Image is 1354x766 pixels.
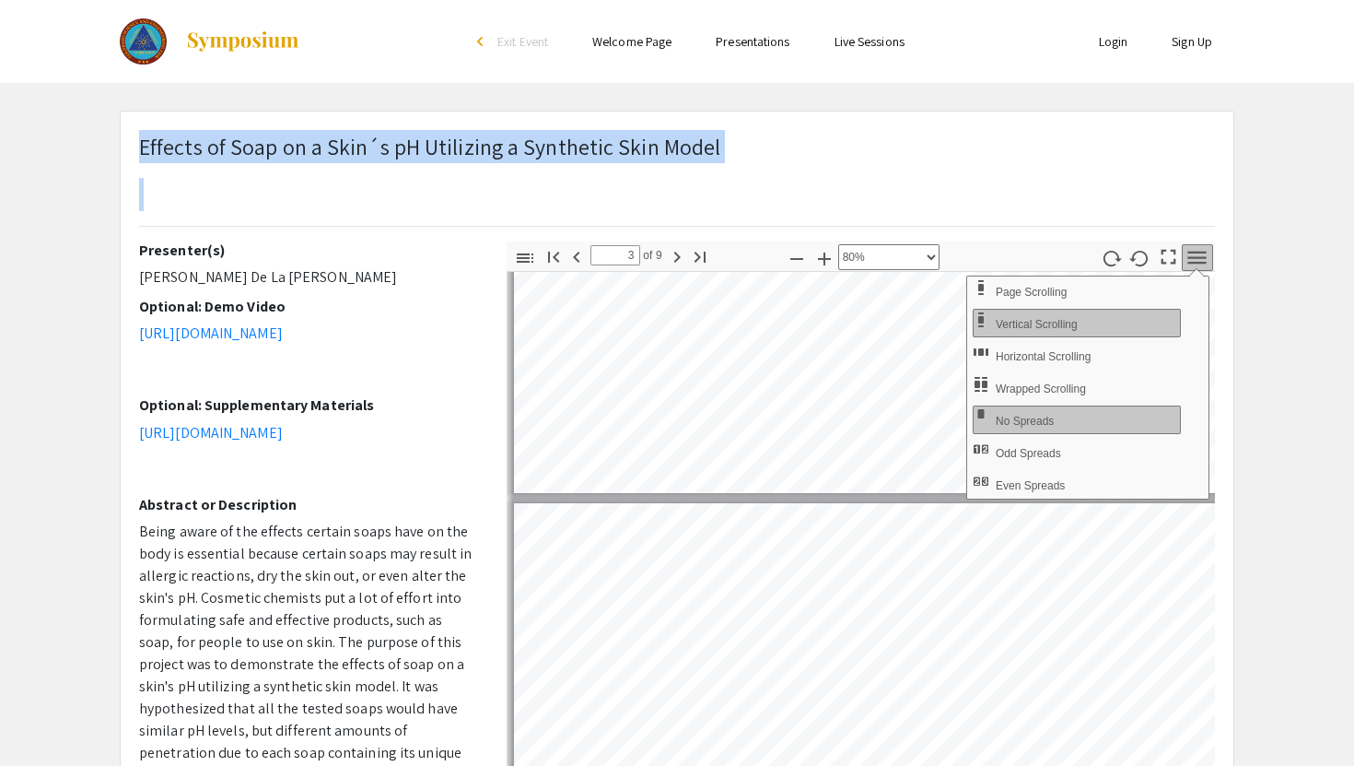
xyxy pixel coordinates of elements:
[996,415,1057,428] span: No Spreads
[973,309,1181,337] button: Vertical Scrolling
[1182,244,1213,271] button: Tools
[684,242,716,269] button: Go to Last Page
[120,18,167,65] img: 2025 Colorado Science and Engineering Fair
[973,406,1181,434] button: No Spreads
[590,245,640,265] input: Page
[185,30,300,53] img: Symposium by ForagerOne
[996,318,1081,331] span: Vertical Scrolling
[592,33,671,50] a: Welcome Page
[640,245,662,265] span: of 9
[973,373,1181,402] button: Wrapped Scrolling
[139,298,479,315] h2: Optional: Demo Video
[538,242,569,269] button: Go to First Page
[509,244,541,271] button: Toggle Sidebar
[973,438,1181,466] button: Odd Spreads
[1172,33,1212,50] a: Sign Up
[477,36,488,47] div: arrow_back_ios
[973,341,1181,370] button: Horizontal Scrolling
[809,244,840,271] button: Zoom In
[506,87,1230,501] div: Page 2
[996,286,1070,299] span: Use Page Scrolling
[1125,244,1156,271] button: Rotate Counterclockwise
[996,383,1090,395] span: Wrapped Scrolling
[973,277,1181,305] button: Page Scrolling
[139,266,479,289] p: [PERSON_NAME] De La [PERSON_NAME]
[716,33,789,50] a: Presentations
[838,244,940,270] select: Zoom
[996,350,1094,363] span: Horizontal Scrolling
[996,479,1068,492] span: Even Spreads
[996,447,1065,460] span: Odd Spreads
[14,683,78,752] iframe: Chat
[1099,33,1128,50] a: Login
[1096,244,1127,271] button: Rotate Clockwise
[120,18,300,65] a: 2025 Colorado Science and Engineering Fair
[973,470,1181,499] button: Even Spreads
[781,244,812,271] button: Zoom Out
[139,242,479,259] h2: Presenter(s)
[139,496,479,513] h2: Abstract or Description
[139,423,283,442] a: [URL][DOMAIN_NAME]
[661,242,693,269] button: Next Page
[497,33,548,50] span: Exit Event
[561,242,592,269] button: Previous Page
[835,33,905,50] a: Live Sessions
[139,324,283,343] a: [URL][DOMAIN_NAME]
[1153,242,1185,268] button: Switch to Presentation Mode
[139,396,479,414] h2: Optional: Supplementary Materials
[139,132,720,161] span: Effects of Soap on a Skin´s pH Utilizing a Synthetic Skin Model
